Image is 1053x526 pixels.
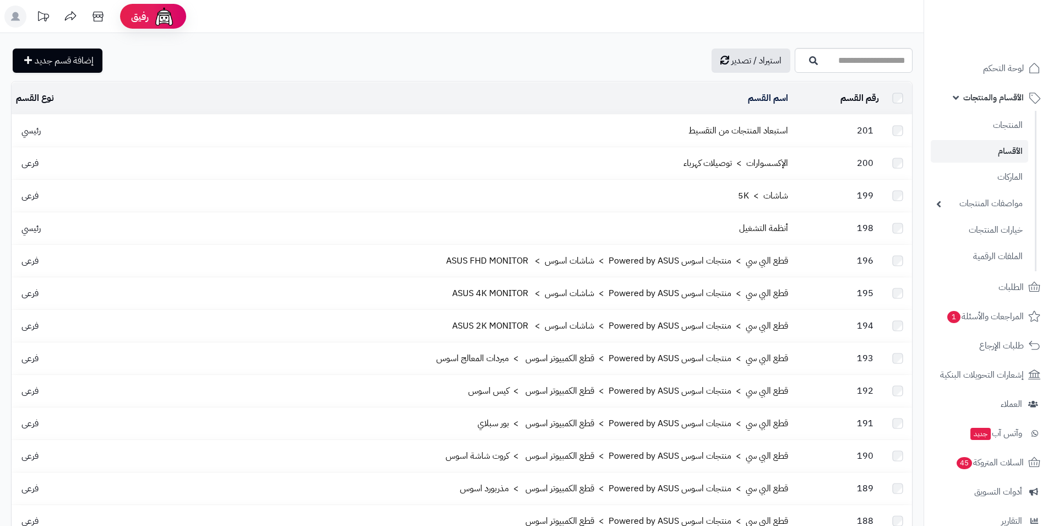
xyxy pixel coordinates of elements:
[16,254,44,267] span: فرعى
[688,124,788,137] a: استبعاد المنتجات من التقسيط
[851,222,879,235] span: 198
[731,54,781,67] span: استيراد / تصدير
[16,157,44,170] span: فرعى
[16,352,44,365] span: فرعى
[851,352,879,365] span: 193
[940,367,1024,383] span: إشعارات التحويلات البنكية
[931,420,1046,447] a: وآتس آبجديد
[956,455,1024,470] span: السلات المتروكة
[12,82,101,114] td: نوع القسم
[16,189,44,202] span: فرعى
[947,311,960,323] span: 1
[974,484,1022,500] span: أدوات التسويق
[851,287,879,300] span: 195
[16,449,44,463] span: فرعى
[1001,396,1022,412] span: العملاء
[16,287,44,300] span: فرعى
[446,254,788,267] a: قطع البي سي > منتجات اسوس Powered by ASUS > شاشات اسوس > ASUS FHD MONITOR
[153,6,175,28] img: ai-face.png
[963,90,1024,105] span: الأقسام والمنتجات
[931,479,1046,505] a: أدوات التسويق
[452,319,788,332] a: قطع البي سي > منتجات اسوس Powered by ASUS > شاشات اسوس > ASUS 2K MONITOR
[683,157,788,170] a: الإكسسوارات > توصيلات كهرباء
[748,92,788,105] a: اسم القسم
[931,303,1046,330] a: المراجعات والأسئلة1
[931,218,1028,242] a: خيارات المنتجات
[35,54,94,67] span: إضافة قسم جديد
[931,449,1046,476] a: السلات المتروكة45
[931,245,1028,269] a: الملفات الرقمية
[16,482,44,495] span: فرعى
[797,92,879,105] div: رقم القسم
[851,189,879,202] span: 199
[16,384,44,398] span: فرعى
[931,55,1046,82] a: لوحة التحكم
[738,189,788,202] a: شاشات > 5K
[851,417,879,430] span: 191
[851,384,879,398] span: 192
[739,222,788,235] a: أنظمة التشغيل
[931,114,1028,137] a: المنتجات
[16,124,46,137] span: رئيسي
[29,6,57,30] a: تحديثات المنصة
[931,391,1046,417] a: العملاء
[16,222,46,235] span: رئيسي
[436,352,788,365] a: قطع البي سي > منتجات اسوس Powered by ASUS > قطع الكمبيوتر اسوس > مبردات المعالج اسوس
[998,280,1024,295] span: الطلبات
[477,417,788,430] a: قطع البي سي > منتجات اسوس Powered by ASUS > قطع الكمبيوتر اسوس > بور سبلاي
[851,157,879,170] span: 200
[460,482,788,495] a: قطع البي سي > منتجات اسوس Powered by ASUS > قطع الكمبيوتر اسوس > مذربورد اسوس
[946,309,1024,324] span: المراجعات والأسئلة
[131,10,149,23] span: رفيق
[970,428,991,440] span: جديد
[851,319,879,332] span: 194
[969,426,1022,441] span: وآتس آب
[979,338,1024,353] span: طلبات الإرجاع
[931,362,1046,388] a: إشعارات التحويلات البنكية
[13,49,102,73] a: إضافة قسم جديد
[16,417,44,430] span: فرعى
[446,449,788,463] a: قطع البي سي > منتجات اسوس Powered by ASUS > قطع الكمبيوتر اسوس > كروت شاشة اسوس
[452,287,788,300] a: قطع البي سي > منتجات اسوس Powered by ASUS > شاشات اسوس > ASUS 4K MONITOR
[851,124,879,137] span: 201
[851,449,879,463] span: 190
[851,482,879,495] span: 189
[851,254,879,267] span: 196
[931,165,1028,189] a: الماركات
[957,457,972,469] span: 45
[16,319,44,332] span: فرعى
[712,49,790,73] a: استيراد / تصدير
[468,384,788,398] a: قطع البي سي > منتجات اسوس Powered by ASUS > قطع الكمبيوتر اسوس > كيس اسوس
[931,332,1046,359] a: طلبات الإرجاع
[931,140,1028,163] a: الأقسام
[931,192,1028,216] a: مواصفات المنتجات
[931,274,1046,300] a: الطلبات
[983,61,1024,76] span: لوحة التحكم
